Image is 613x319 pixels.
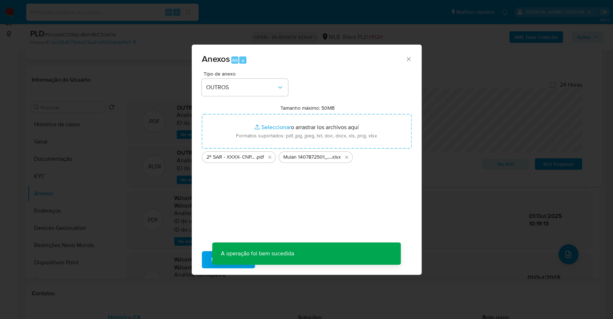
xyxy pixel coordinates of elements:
[206,84,277,91] span: OUTROS
[242,57,244,64] span: a
[405,55,412,62] button: Cerrar
[202,79,288,96] button: OUTROS
[265,153,274,161] button: Eliminar 2º SAR - XXXX- CNPJ 51341114000136 - RB UTILIDADES E MOVEIS LTDA - Documentos Google.pdf
[211,252,246,268] span: Subir arquivo
[232,57,238,64] span: Alt
[256,154,264,161] span: .pdf
[342,153,351,161] button: Eliminar Mulan 1407872501_2025_09_29_17_20_34.xlsx
[202,53,230,65] span: Anexos
[202,251,255,268] button: Subir arquivo
[280,105,335,111] label: Tamanho máximo: 50MB
[212,242,303,265] p: A operação foi bem sucedida
[206,154,256,161] span: 2º SAR - XXXX- CNPJ 51341114000136 - RB UTILIDADES E MOVEIS LTDA - Documentos Google
[267,252,291,268] span: Cancelar
[331,154,341,161] span: .xlsx
[204,71,290,76] span: Tipo de anexo
[283,154,331,161] span: Mulan 1407872501_2025_09_29_17_20_34
[202,149,412,163] ul: Archivos seleccionados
